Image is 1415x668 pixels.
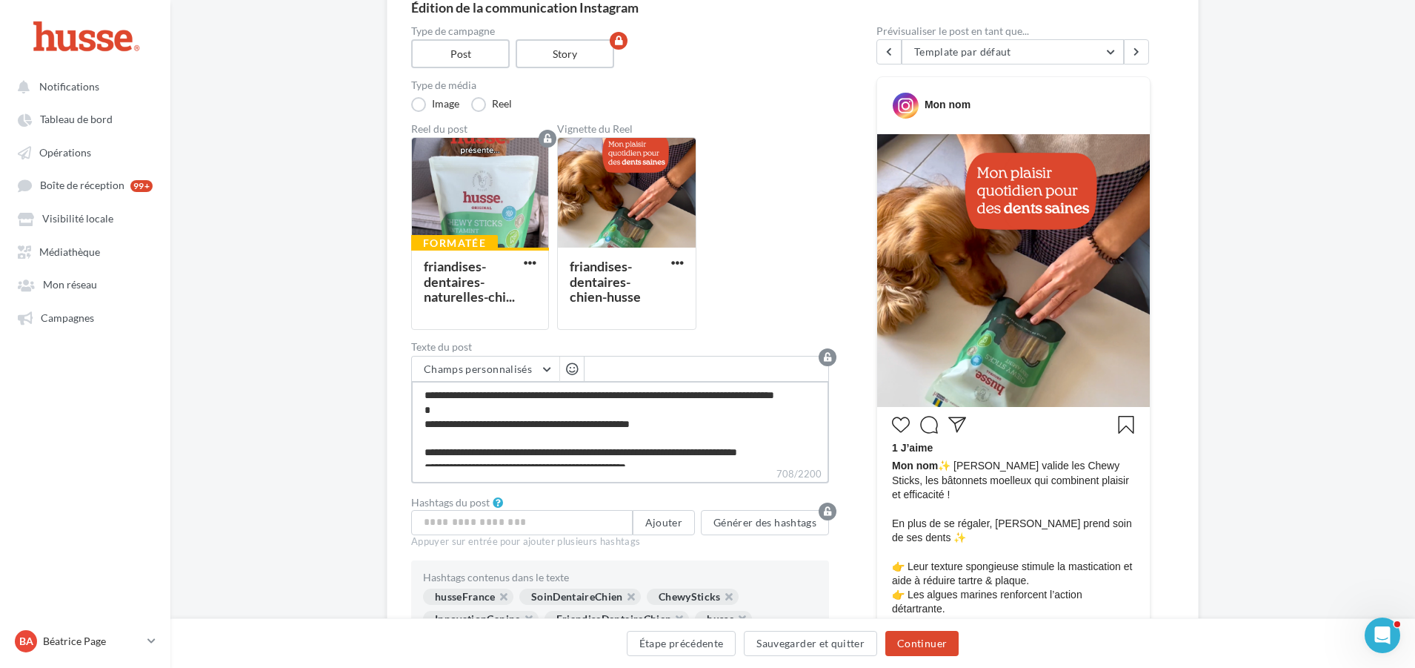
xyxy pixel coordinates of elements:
a: Opérations [9,139,162,165]
a: Campagnes [9,304,162,331]
label: Type de média [411,80,829,90]
span: Tableau de bord [40,113,113,126]
iframe: Intercom live chat [1365,618,1400,653]
svg: Enregistrer [1117,416,1135,434]
div: Formatée [411,235,498,251]
button: Étape précédente [627,631,736,656]
svg: Commenter [920,416,938,434]
label: Hashtags du post [411,497,490,508]
div: Hashtags contenus dans le texte [423,572,817,583]
label: Post [411,39,510,68]
span: Visibilité locale [42,213,113,225]
div: FriandiseDentaireChien [545,611,690,627]
a: Visibilité locale [9,205,162,231]
span: Campagnes [41,311,94,324]
div: Vignette du Reel [557,124,696,134]
label: Reel [471,97,512,112]
label: 708/2200 [411,466,829,483]
span: Opérations [39,146,91,159]
div: Reel du post [411,124,549,134]
button: Générer des hashtags [701,510,829,535]
div: husseFrance [423,589,513,605]
button: Continuer [885,631,959,656]
a: Tableau de bord [9,105,162,132]
button: Champs personnalisés [412,357,559,382]
div: Mon nom [925,98,970,112]
label: Image [411,97,459,112]
button: Sauvegarder et quitter [744,631,877,656]
div: Édition de la communication Instagram [411,1,1174,14]
span: Ba [19,634,33,649]
button: Ajouter [633,510,695,535]
a: Boîte de réception 99+ [9,171,162,199]
p: Béatrice Page [43,634,141,649]
a: Médiathèque [9,238,162,265]
button: Notifications [9,73,156,99]
span: Mon nom [892,460,938,472]
div: 99+ [130,180,153,192]
div: friandises-dentaires-chien-husse [570,258,641,305]
div: 1 J’aime [892,441,1135,459]
button: Template par défaut [902,39,1124,65]
div: InnovationCanine [423,611,539,627]
span: Mon réseau [43,279,97,291]
a: Mon réseau [9,271,162,297]
label: Texte du post [411,342,829,352]
div: Appuyer sur entrée pour ajouter plusieurs hashtags [411,535,829,549]
span: Notifications [39,80,99,93]
a: Ba Béatrice Page [12,627,159,655]
label: Story [516,39,614,68]
div: SoinDentaireChien [519,589,641,605]
svg: Partager la publication [948,416,966,434]
label: Type de campagne [411,26,829,36]
div: husse [695,611,752,627]
span: Champs personnalisés [424,363,532,375]
span: Template par défaut [914,45,1011,58]
div: ChewySticks [647,589,739,605]
div: friandises-dentaires-naturelles-chi... [424,258,515,305]
span: Médiathèque [39,245,100,258]
div: Prévisualiser le post en tant que... [876,26,1151,36]
span: Boîte de réception [40,179,124,192]
svg: J’aime [892,416,910,434]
